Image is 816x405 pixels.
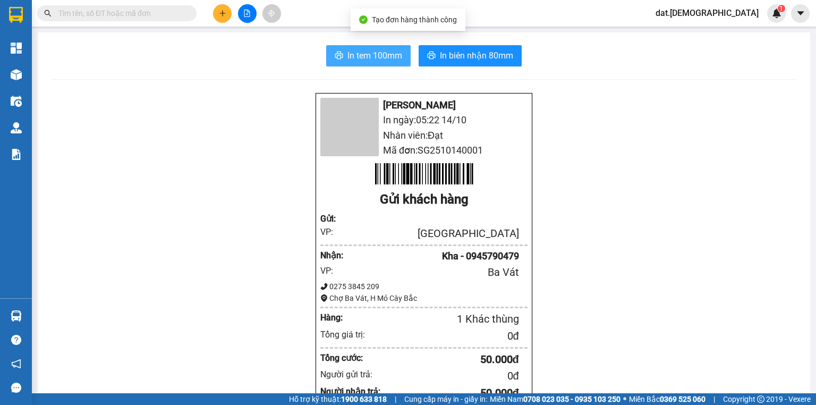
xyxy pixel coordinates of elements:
[243,10,251,17] span: file-add
[779,5,783,12] span: 1
[238,4,257,23] button: file-add
[320,311,363,324] div: Hàng:
[523,395,620,403] strong: 0708 023 035 - 0935 103 250
[320,264,346,277] div: VP:
[326,45,411,66] button: printerIn tem 100mm
[320,113,528,128] li: In ngày: 05:22 14/10
[629,393,705,405] span: Miền Bắc
[647,6,767,20] span: dat.[DEMOGRAPHIC_DATA]
[320,281,528,292] div: 0275 3845 209
[713,393,715,405] span: |
[213,4,232,23] button: plus
[346,225,519,242] div: [GEOGRAPHIC_DATA]
[341,395,387,403] strong: 1900 633 818
[381,328,519,344] div: 0 đ
[347,49,402,62] span: In tem 100mm
[9,7,23,23] img: logo-vxr
[320,143,528,158] li: Mã đơn: SG2510140001
[44,10,52,17] span: search
[660,395,705,403] strong: 0369 525 060
[757,395,764,403] span: copyright
[11,96,22,107] img: warehouse-icon
[372,15,457,24] span: Tạo đơn hàng thành công
[440,49,513,62] span: In biên nhận 80mm
[11,310,22,322] img: warehouse-icon
[219,10,226,17] span: plus
[772,9,781,18] img: icon-new-feature
[320,249,346,262] div: Nhận :
[335,51,343,61] span: printer
[320,368,381,381] div: Người gửi trả:
[11,122,22,133] img: warehouse-icon
[11,149,22,160] img: solution-icon
[381,351,519,368] div: 50.000 đ
[320,283,328,290] span: phone
[395,393,396,405] span: |
[320,190,528,210] div: Gửi khách hàng
[404,393,487,405] span: Cung cấp máy in - giấy in:
[363,311,519,327] div: 1 Khác thùng
[623,397,626,401] span: ⚪️
[289,393,387,405] span: Hỗ trợ kỹ thuật:
[58,7,184,19] input: Tìm tên, số ĐT hoặc mã đơn
[11,383,21,393] span: message
[419,45,522,66] button: printerIn biên nhận 80mm
[320,351,381,365] div: Tổng cước:
[796,9,805,18] span: caret-down
[11,43,22,54] img: dashboard-icon
[320,128,528,143] li: Nhân viên: Đạt
[320,385,381,398] div: Người nhận trả:
[359,15,368,24] span: check-circle
[262,4,281,23] button: aim
[11,335,21,345] span: question-circle
[490,393,620,405] span: Miền Nam
[320,292,528,304] div: Chợ Ba Vát, H Mỏ Cày Bắc
[381,368,519,384] div: 0 đ
[11,359,21,369] span: notification
[320,225,346,239] div: VP:
[11,69,22,80] img: warehouse-icon
[320,294,328,302] span: environment
[320,98,528,113] li: [PERSON_NAME]
[381,385,519,401] div: 50.000 đ
[320,212,346,225] div: Gửi :
[791,4,810,23] button: caret-down
[268,10,275,17] span: aim
[346,249,519,264] div: Kha - 0945790479
[320,328,381,341] div: Tổng giá trị:
[778,5,785,12] sup: 1
[427,51,436,61] span: printer
[346,264,519,281] div: Ba Vát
